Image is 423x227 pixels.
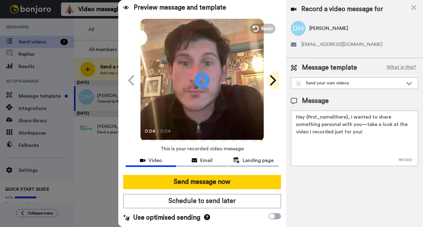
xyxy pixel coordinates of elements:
[160,128,171,135] span: 0:04
[35,5,83,64] span: Hey BDM, thank you so much for signing up! I wanted to say thanks in person with a quick personal...
[296,81,301,86] img: demo-template.svg
[123,194,281,208] button: Schedule to send later
[291,111,418,166] textarea: Hey {first_name|there}, I wanted to share something personal with you—take a look at the video I ...
[20,20,27,27] img: mute-white.svg
[302,96,329,106] span: Message
[243,157,274,164] span: Landing page
[1,1,17,18] img: c638375f-eacb-431c-9714-bd8d08f708a7-1584310529.jpg
[145,128,156,135] span: 0:04
[301,41,383,48] span: [EMAIL_ADDRESS][DOMAIN_NAME]
[302,63,357,72] span: Message template
[148,157,162,164] span: Video
[161,142,244,156] span: This is your recorded video message
[385,63,418,72] button: What is this?
[200,157,213,164] span: Email
[133,213,200,222] span: Use optimised sending
[296,80,403,86] div: Send your own videos
[157,128,159,135] span: /
[123,175,281,189] button: Send message now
